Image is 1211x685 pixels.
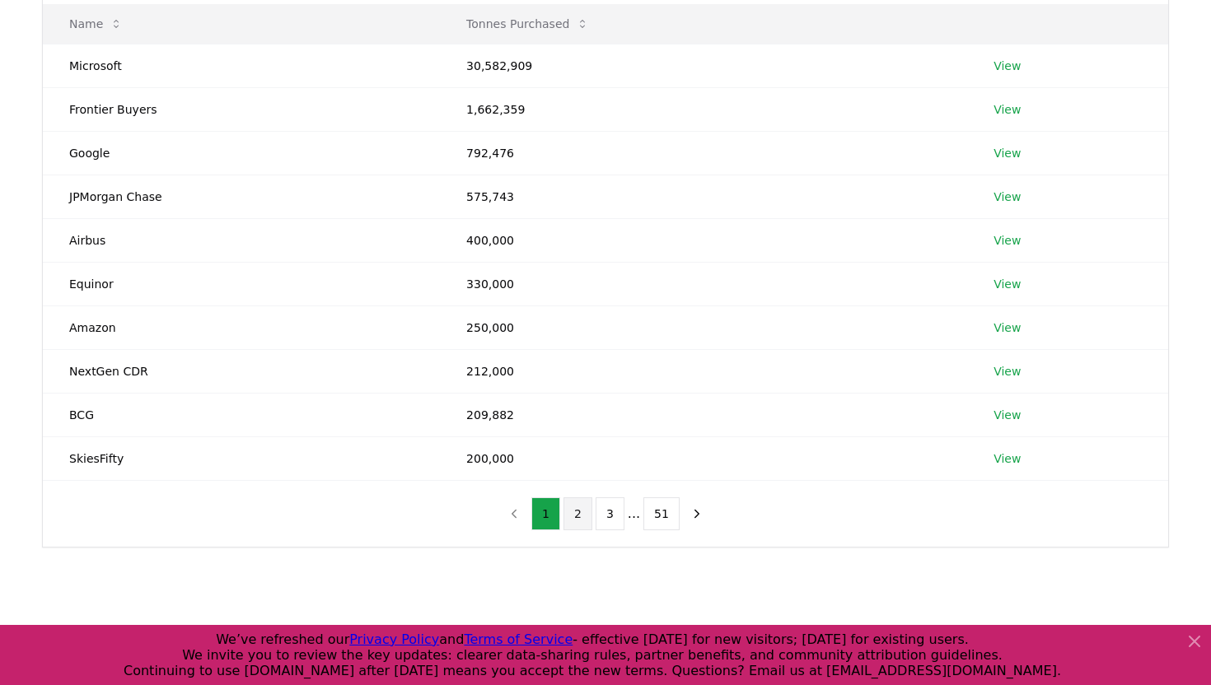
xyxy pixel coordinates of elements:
[994,276,1021,292] a: View
[994,189,1021,205] a: View
[43,87,440,131] td: Frontier Buyers
[43,349,440,393] td: NextGen CDR
[440,218,967,262] td: 400,000
[43,262,440,305] td: Equinor
[43,436,440,480] td: SkiesFifty
[683,497,711,530] button: next page
[994,319,1021,336] a: View
[994,450,1021,467] a: View
[440,44,967,87] td: 30,582,909
[440,349,967,393] td: 212,000
[440,175,967,218] td: 575,743
[43,305,440,349] td: Amazon
[994,232,1021,249] a: View
[440,436,967,480] td: 200,000
[43,393,440,436] td: BCG
[596,497,624,530] button: 3
[628,504,640,524] li: ...
[43,175,440,218] td: JPMorgan Chase
[994,363,1021,380] a: View
[643,497,680,530] button: 51
[563,497,592,530] button: 2
[453,7,602,40] button: Tonnes Purchased
[531,497,560,530] button: 1
[440,305,967,349] td: 250,000
[994,101,1021,118] a: View
[994,145,1021,161] a: View
[440,262,967,305] td: 330,000
[440,87,967,131] td: 1,662,359
[56,7,136,40] button: Name
[43,131,440,175] td: Google
[994,58,1021,74] a: View
[43,44,440,87] td: Microsoft
[43,218,440,262] td: Airbus
[440,131,967,175] td: 792,476
[994,407,1021,423] a: View
[440,393,967,436] td: 209,882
